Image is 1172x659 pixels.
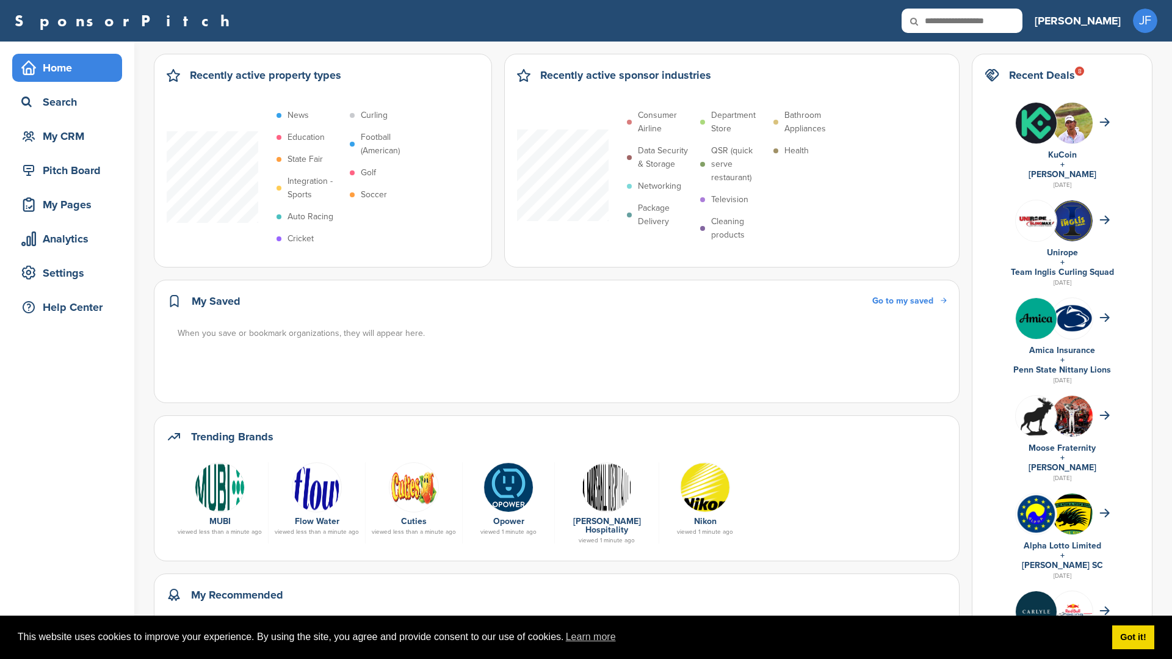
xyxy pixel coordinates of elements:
[784,109,841,136] p: Bathroom Appliances
[469,462,548,511] a: Open uri20141112 50798 f4c9f4
[372,529,456,535] div: viewed less than a minute ago
[389,462,439,512] img: Screen shot 2017 10 05 at 12.53.13 pm
[985,473,1140,484] div: [DATE]
[12,191,122,219] a: My Pages
[1011,267,1114,277] a: Team Inglis Curling Squad
[711,109,767,136] p: Department Store
[985,180,1140,191] div: [DATE]
[288,232,314,246] p: Cricket
[1060,159,1065,170] a: +
[288,175,344,202] p: Integration - Sports
[872,294,947,308] a: Go to my saved
[694,516,717,526] a: Nikon
[540,67,711,84] h2: Recently active sponsor industries
[483,462,534,512] img: Open uri20141112 50798 f4c9f4
[564,628,618,646] a: learn more about cookies
[1029,169,1096,180] a: [PERSON_NAME]
[292,462,342,512] img: Flow logo 57e93b94 7204 461c a21a c40e0a890c7d 180x
[1013,365,1111,375] a: Penn State Nittany Lions
[191,428,273,445] h2: Trending Brands
[12,156,122,184] a: Pitch Board
[18,125,122,147] div: My CRM
[178,529,262,535] div: viewed less than a minute ago
[12,122,122,150] a: My CRM
[1024,541,1101,551] a: Alpha Lotto Limited
[1060,257,1065,268] a: +
[401,516,427,526] a: Cuties
[638,180,681,193] p: Networking
[288,131,325,144] p: Education
[985,570,1140,581] div: [DATE]
[1060,453,1065,463] a: +
[18,57,122,79] div: Home
[711,215,767,242] p: Cleaning products
[195,462,245,512] img: 250px mubi logo.svg
[18,262,122,284] div: Settings
[12,88,122,116] a: Search
[361,109,388,122] p: Curling
[361,166,376,180] p: Golf
[582,462,632,512] img: Amh horiz 332x50
[209,516,231,526] a: MUBI
[295,516,339,526] a: Flow Water
[1060,355,1065,365] a: +
[15,13,237,29] a: SponsorPitch
[1035,12,1121,29] h3: [PERSON_NAME]
[573,516,641,535] a: [PERSON_NAME] Hospitality
[1047,247,1078,258] a: Unirope
[275,529,359,535] div: viewed less than a minute ago
[191,586,283,603] h2: My Recommended
[18,628,1102,646] span: This website uses cookies to improve your experience. By using the site, you agree and provide co...
[1060,550,1065,561] a: +
[561,462,653,511] a: Amh horiz 332x50
[469,529,548,535] div: viewed 1 minute ago
[638,109,694,136] p: Consumer Airline
[638,202,694,228] p: Package Delivery
[872,296,933,306] span: Go to my saved
[18,228,122,250] div: Analytics
[1035,7,1121,34] a: [PERSON_NAME]
[18,194,122,216] div: My Pages
[1052,603,1093,619] img: Data?1415811735
[1052,200,1093,241] img: Iga3kywp 400x400
[1016,493,1057,534] img: Phzb2w6l 400x400
[18,159,122,181] div: Pitch Board
[1052,103,1093,160] img: Open uri20141112 64162 1m4tozd?1415806781
[361,131,417,158] p: Football (American)
[1048,150,1077,160] a: KuCoin
[985,375,1140,386] div: [DATE]
[18,91,122,113] div: Search
[680,462,730,512] img: Open uri20141112 50798 13b0umi
[12,259,122,287] a: Settings
[288,210,333,224] p: Auto Racing
[665,462,745,511] a: Open uri20141112 50798 13b0umi
[190,67,341,84] h2: Recently active property types
[985,277,1140,288] div: [DATE]
[1022,560,1103,570] a: [PERSON_NAME] SC
[1016,200,1057,241] img: 308633180 592082202703760 345377490651361792 n
[561,537,653,544] div: viewed 1 minute ago
[665,529,745,535] div: viewed 1 minute ago
[784,144,809,158] p: Health
[1052,396,1093,437] img: 3bs1dc4c 400x400
[1052,304,1093,333] img: 170px penn state nittany lions logo.svg
[711,144,767,184] p: QSR (quick serve restaurant)
[1016,591,1057,632] img: Eowf0nlc 400x400
[288,109,309,122] p: News
[275,462,359,511] a: Flow logo 57e93b94 7204 461c a21a c40e0a890c7d 180x
[1133,9,1157,33] span: JF
[12,54,122,82] a: Home
[1029,462,1096,473] a: [PERSON_NAME]
[192,293,241,310] h2: My Saved
[1052,493,1093,542] img: Open uri20141112 64162 1p6hhgm?1415811497
[638,144,694,171] p: Data Security & Storage
[1029,345,1095,355] a: Amica Insurance
[372,462,456,511] a: Screen shot 2017 10 05 at 12.53.13 pm
[1029,443,1096,453] a: Moose Fraternity
[1112,625,1154,650] a: dismiss cookie message
[493,516,524,526] a: Opower
[178,462,262,511] a: 250px mubi logo.svg
[711,193,748,206] p: Television
[178,327,948,340] div: When you save or bookmark organizations, they will appear here.
[361,188,387,202] p: Soccer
